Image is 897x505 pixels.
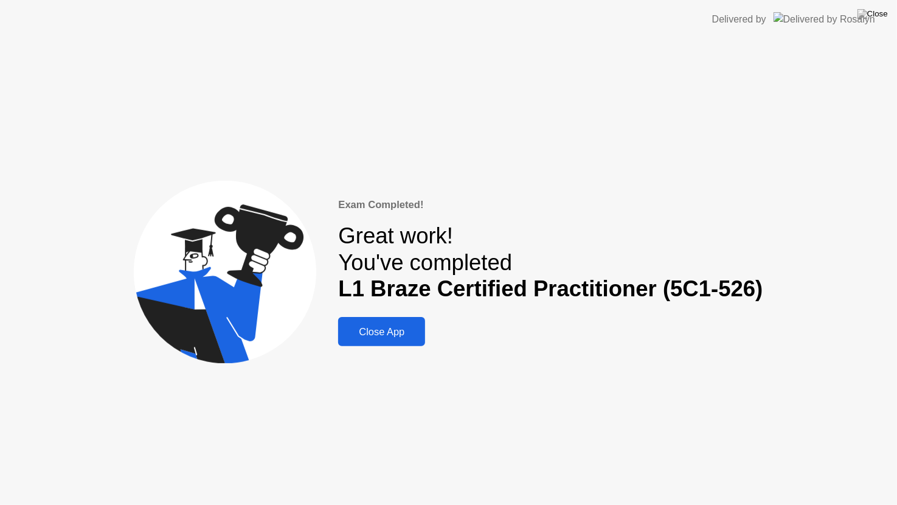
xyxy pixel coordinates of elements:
button: Close App [338,317,425,346]
div: Delivered by [712,12,766,27]
img: Delivered by Rosalyn [774,12,875,26]
div: Exam Completed! [338,198,763,213]
b: L1 Braze Certified Practitioner (5C1-526) [338,276,763,301]
div: Great work! You've completed [338,223,763,302]
img: Close [857,9,888,19]
div: Close App [342,326,421,338]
